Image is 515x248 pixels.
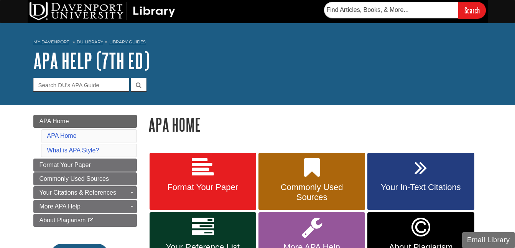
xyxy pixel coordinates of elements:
span: Commonly Used Sources [39,175,109,182]
a: APA Help (7th Ed) [33,49,150,73]
span: Your In-Text Citations [373,182,468,192]
nav: breadcrumb [33,37,482,49]
i: This link opens in a new window [87,218,94,223]
a: APA Home [33,115,137,128]
a: Commonly Used Sources [33,172,137,185]
input: Search [458,2,486,18]
a: Your In-Text Citations [367,153,474,210]
button: Email Library [462,232,515,248]
input: Find Articles, Books, & More... [324,2,458,18]
a: Commonly Used Sources [258,153,365,210]
span: More APA Help [39,203,81,210]
img: DU Library [30,2,175,20]
span: Commonly Used Sources [264,182,359,202]
a: More APA Help [33,200,137,213]
a: About Plagiarism [33,214,137,227]
a: Format Your Paper [150,153,256,210]
span: Format Your Paper [155,182,250,192]
a: APA Home [47,132,77,139]
input: Search DU's APA Guide [33,78,129,91]
a: My Davenport [33,39,69,45]
a: Format Your Paper [33,159,137,172]
form: Searches DU Library's articles, books, and more [324,2,486,18]
span: Your Citations & References [39,189,116,196]
span: Format Your Paper [39,162,91,168]
a: DU Library [77,39,103,45]
h1: APA Home [148,115,482,134]
span: About Plagiarism [39,217,86,223]
span: APA Home [39,118,69,124]
a: Your Citations & References [33,186,137,199]
a: Library Guides [109,39,146,45]
a: What is APA Style? [47,147,99,154]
